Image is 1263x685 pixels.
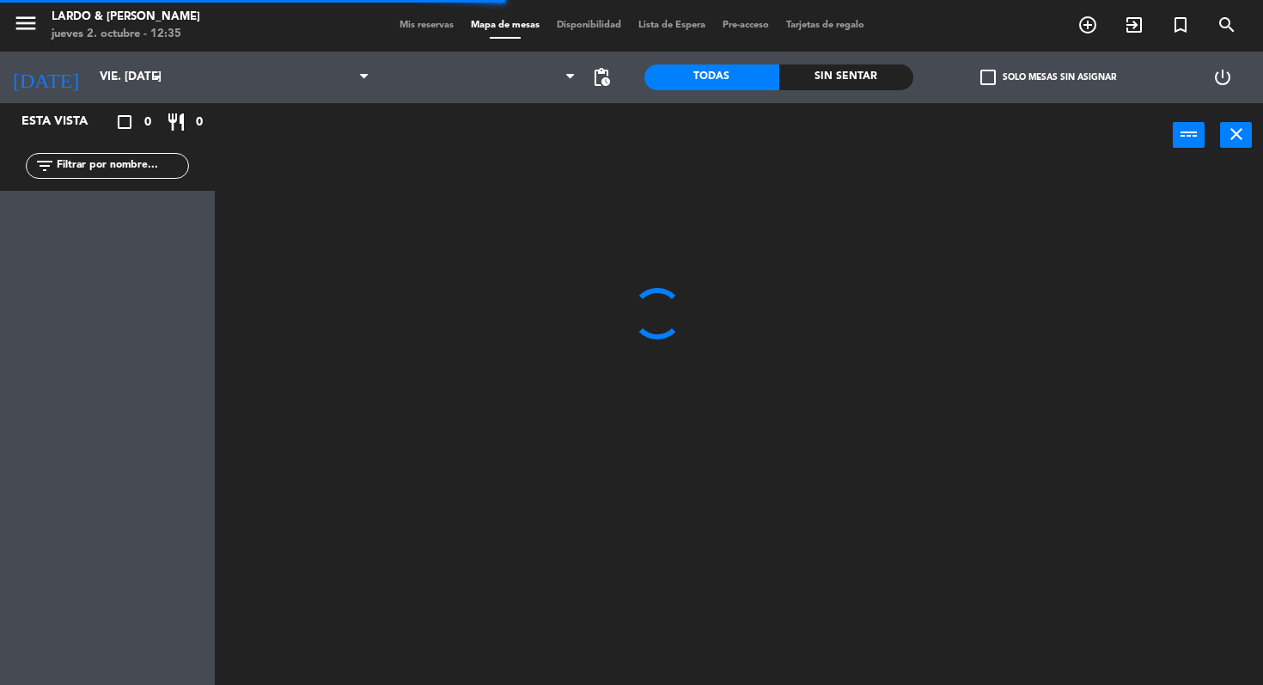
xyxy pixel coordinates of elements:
i: crop_square [114,112,135,132]
label: Solo mesas sin asignar [980,70,1116,85]
span: 0 [196,113,203,132]
span: check_box_outline_blank [980,70,996,85]
i: menu [13,10,39,36]
div: Esta vista [9,112,124,132]
i: turned_in_not [1170,15,1191,35]
span: Tarjetas de regalo [778,21,873,30]
i: restaurant [166,112,186,132]
span: Pre-acceso [714,21,778,30]
i: arrow_drop_down [147,67,168,88]
span: Mis reservas [391,21,462,30]
span: Reserva especial [1157,10,1204,40]
i: filter_list [34,156,55,176]
span: 0 [144,113,151,132]
div: Todas [644,64,779,90]
span: WALK IN [1111,10,1157,40]
div: jueves 2. octubre - 12:35 [52,26,200,43]
button: menu [13,10,39,42]
span: BUSCAR [1204,10,1250,40]
i: add_circle_outline [1077,15,1098,35]
span: Mapa de mesas [462,21,548,30]
i: close [1226,124,1247,144]
i: power_input [1179,124,1199,144]
span: pending_actions [591,67,612,88]
div: Sin sentar [779,64,914,90]
i: exit_to_app [1124,15,1144,35]
span: RESERVAR MESA [1065,10,1111,40]
span: Lista de Espera [630,21,714,30]
i: search [1217,15,1237,35]
button: close [1220,122,1252,148]
span: Disponibilidad [548,21,630,30]
input: Filtrar por nombre... [55,156,188,175]
i: power_settings_new [1212,67,1233,88]
div: Lardo & [PERSON_NAME] [52,9,200,26]
button: power_input [1173,122,1205,148]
